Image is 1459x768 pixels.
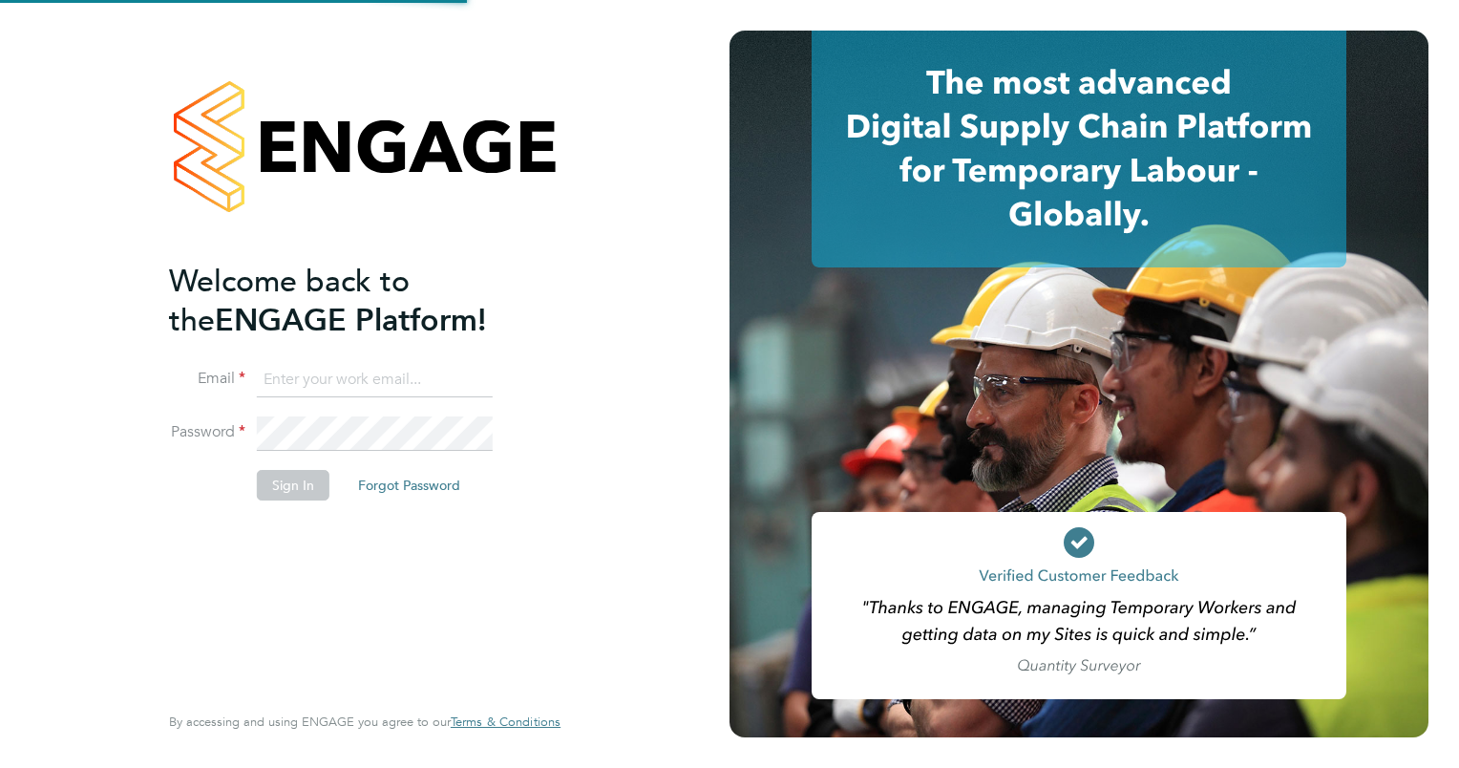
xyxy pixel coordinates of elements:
[257,470,329,501] button: Sign In
[169,714,560,730] span: By accessing and using ENGAGE you agree to our
[343,470,476,501] button: Forgot Password
[169,422,245,442] label: Password
[257,363,493,397] input: Enter your work email...
[169,262,541,340] h2: ENGAGE Platform!
[451,715,560,730] a: Terms & Conditions
[169,369,245,389] label: Email
[169,263,410,339] span: Welcome back to the
[451,714,560,730] span: Terms & Conditions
